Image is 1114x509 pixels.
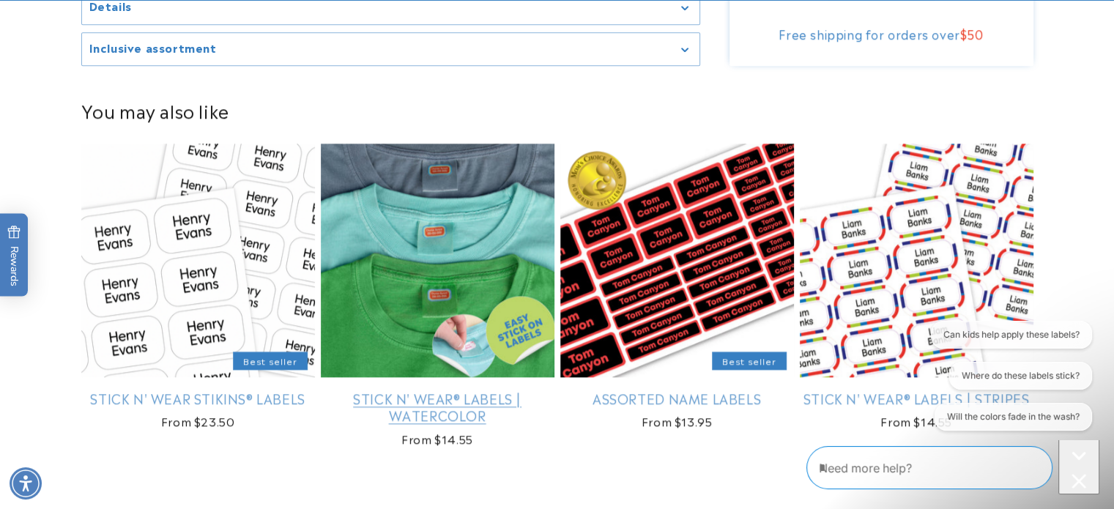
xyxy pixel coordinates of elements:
iframe: Sign Up via Text for Offers [12,392,185,436]
div: Free shipping for orders over [742,26,1020,41]
a: Stick N' Wear® Labels | Watercolor [321,390,554,424]
a: Stick N' Wear® Labels | Stripes [800,390,1033,406]
iframe: Gorgias Floating Chat [806,440,1099,494]
div: Accessibility Menu [10,467,42,499]
iframe: Gorgias live chat conversation starters [918,321,1099,443]
h2: Inclusive assortment [89,40,217,54]
summary: Inclusive assortment [82,32,699,65]
span: $ [960,25,968,42]
span: 50 [967,25,983,42]
span: Rewards [7,225,21,286]
h2: You may also like [81,99,1033,122]
a: Stick N' Wear Stikins® Labels [81,390,315,406]
a: Assorted Name Labels [560,390,794,406]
